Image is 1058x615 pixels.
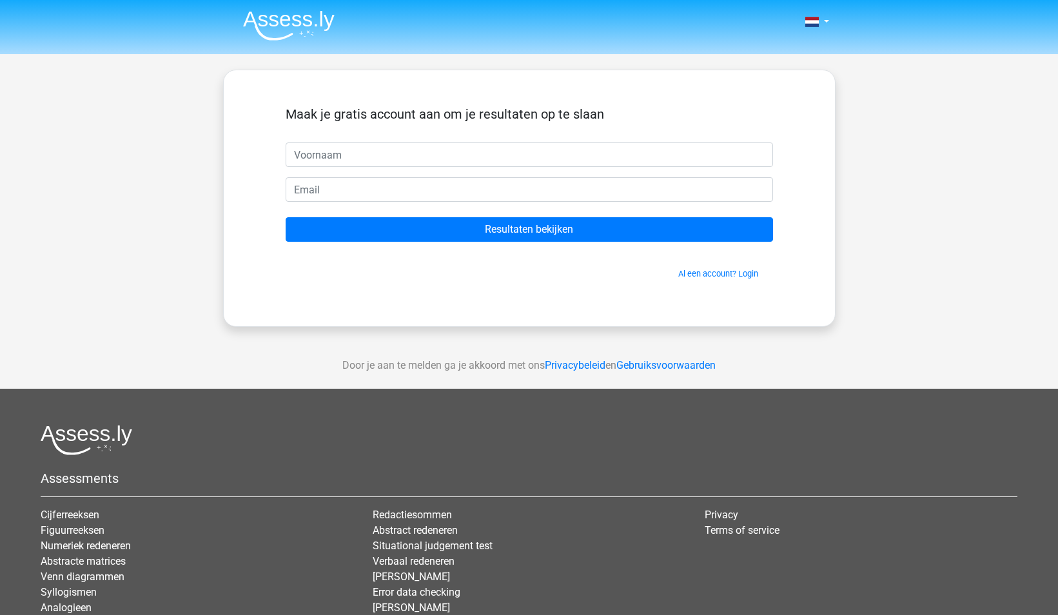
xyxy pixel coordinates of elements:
h5: Assessments [41,471,1017,486]
a: Cijferreeksen [41,509,99,521]
a: Verbaal redeneren [373,555,455,567]
input: Voornaam [286,142,773,167]
a: Syllogismen [41,586,97,598]
input: Email [286,177,773,202]
input: Resultaten bekijken [286,217,773,242]
a: Abstracte matrices [41,555,126,567]
a: Figuurreeksen [41,524,104,536]
a: Gebruiksvoorwaarden [616,359,716,371]
h5: Maak je gratis account aan om je resultaten op te slaan [286,106,773,122]
a: Terms of service [705,524,779,536]
img: Assessly logo [41,425,132,455]
a: Privacybeleid [545,359,605,371]
a: Venn diagrammen [41,571,124,583]
img: Assessly [243,10,335,41]
a: [PERSON_NAME] [373,571,450,583]
a: Abstract redeneren [373,524,458,536]
a: Al een account? Login [678,269,758,278]
a: Error data checking [373,586,460,598]
a: Situational judgement test [373,540,493,552]
a: Analogieen [41,601,92,614]
a: Redactiesommen [373,509,452,521]
a: [PERSON_NAME] [373,601,450,614]
a: Privacy [705,509,738,521]
a: Numeriek redeneren [41,540,131,552]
